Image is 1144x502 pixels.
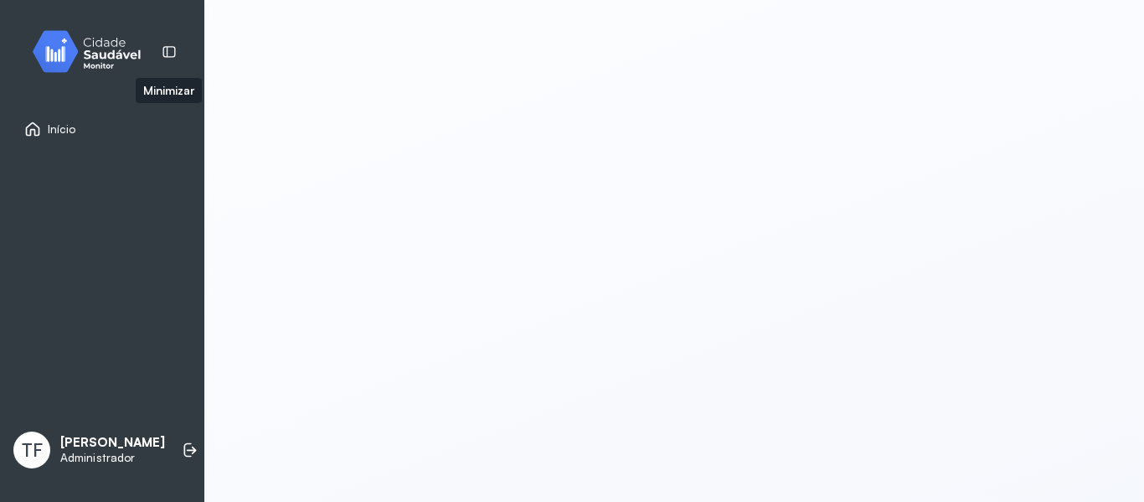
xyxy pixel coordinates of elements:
span: TF [22,439,43,461]
img: monitor.svg [18,27,168,76]
p: Administrador [60,451,165,465]
a: Início [24,121,180,137]
p: [PERSON_NAME] [60,435,165,451]
span: Início [48,122,76,137]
